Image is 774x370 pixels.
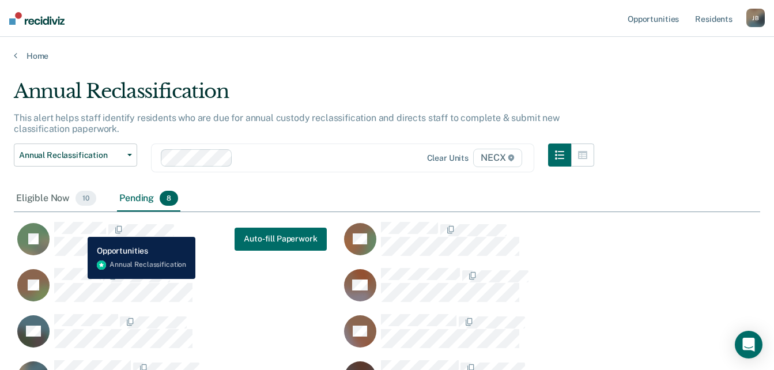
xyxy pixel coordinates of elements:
a: Navigate to form link [235,227,326,250]
a: Home [14,51,760,61]
div: Open Intercom Messenger [735,331,762,358]
span: 10 [75,191,96,206]
div: Annual Reclassification [14,80,594,112]
button: Annual Reclassification [14,144,137,167]
div: Clear units [427,153,469,163]
div: CaseloadOpportunityCell-00656383 [14,267,341,314]
span: 8 [160,191,178,206]
div: CaseloadOpportunityCell-00426423 [341,221,667,267]
span: NECX [473,149,522,167]
button: JB [746,9,765,27]
div: CaseloadOpportunityCell-00490793 [14,221,341,267]
span: Annual Reclassification [19,150,123,160]
div: Eligible Now10 [14,186,99,212]
p: This alert helps staff identify residents who are due for annual custody reclassification and dir... [14,112,560,134]
div: CaseloadOpportunityCell-00537694 [341,267,667,314]
div: Pending8 [117,186,180,212]
img: Recidiviz [9,12,65,25]
div: CaseloadOpportunityCell-00293406 [341,314,667,360]
div: J B [746,9,765,27]
div: CaseloadOpportunityCell-00520928 [14,314,341,360]
button: Auto-fill Paperwork [235,227,326,250]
